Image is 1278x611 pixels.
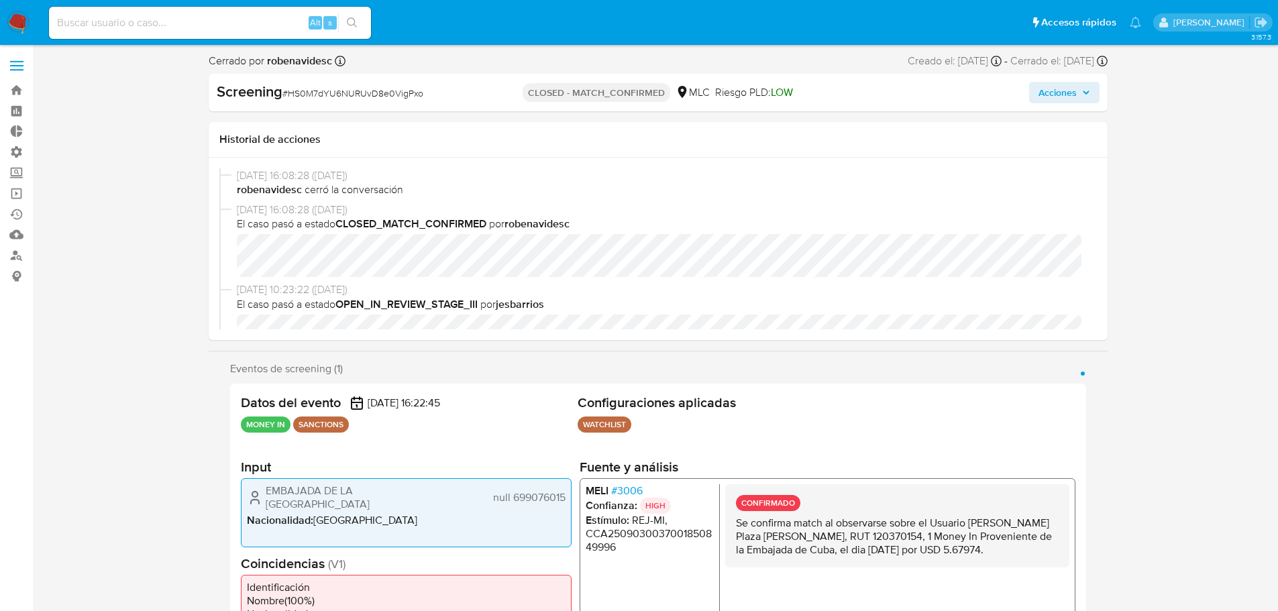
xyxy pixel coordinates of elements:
[209,54,332,68] span: Cerrado por
[1029,82,1100,103] button: Acciones
[338,13,366,32] button: search-icon
[237,297,1091,312] span: El caso pasó a estado por
[219,133,1097,146] h1: Historial de acciones
[1039,82,1077,103] span: Acciones
[1173,16,1249,29] p: nicolas.tyrkiel@mercadolibre.com
[523,83,670,102] p: CLOSED - MATCH_CONFIRMED
[282,87,423,100] span: # HS0M7dYU6NURUvD8e0VigPxo
[335,296,478,312] b: OPEN_IN_REVIEW_STAGE_III
[676,85,710,100] div: MLC
[217,80,282,102] b: Screening
[237,217,1091,231] span: El caso pasó a estado por
[908,54,1002,68] div: Creado el: [DATE]
[49,14,371,32] input: Buscar usuario o caso...
[237,203,1091,217] span: [DATE] 16:08:28 ([DATE])
[264,53,332,68] b: robenavidesc
[328,16,332,29] span: s
[1130,17,1141,28] a: Notificaciones
[1010,54,1108,68] div: Cerrado el: [DATE]
[504,216,570,231] b: robenavidesc
[715,85,793,100] span: Riesgo PLD:
[335,216,486,231] b: CLOSED_MATCH_CONFIRMED
[237,168,1091,183] span: [DATE] 16:08:28 ([DATE])
[1254,15,1268,30] a: Salir
[771,85,793,100] span: LOW
[237,282,1091,297] span: [DATE] 10:23:22 ([DATE])
[1004,54,1008,68] span: -
[496,296,544,312] b: jesbarrios
[1041,15,1116,30] span: Accesos rápidos
[237,182,1091,197] span: cerró la conversación
[237,182,305,197] b: robenavidesc
[310,16,321,29] span: Alt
